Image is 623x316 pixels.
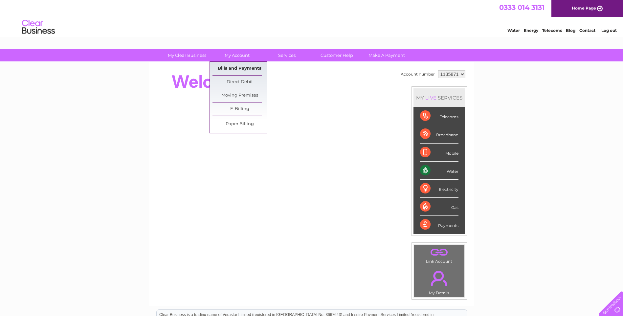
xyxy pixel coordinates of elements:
[160,49,214,61] a: My Clear Business
[416,267,463,290] a: .
[413,88,465,107] div: MY SERVICES
[524,28,538,33] a: Energy
[420,198,458,216] div: Gas
[420,180,458,198] div: Electricity
[22,17,55,37] img: logo.png
[310,49,364,61] a: Customer Help
[420,216,458,234] div: Payments
[566,28,575,33] a: Blog
[601,28,617,33] a: Log out
[360,49,414,61] a: Make A Payment
[420,144,458,162] div: Mobile
[420,162,458,180] div: Water
[414,265,465,297] td: My Details
[212,102,267,116] a: E-Billing
[420,125,458,143] div: Broadband
[157,4,467,32] div: Clear Business is a trading name of Verastar Limited (registered in [GEOGRAPHIC_DATA] No. 3667643...
[212,118,267,131] a: Paper Billing
[542,28,562,33] a: Telecoms
[210,49,264,61] a: My Account
[499,3,545,11] a: 0333 014 3131
[260,49,314,61] a: Services
[579,28,595,33] a: Contact
[212,62,267,75] a: Bills and Payments
[212,89,267,102] a: Moving Premises
[399,69,436,80] td: Account number
[414,245,465,265] td: Link Account
[416,247,463,258] a: .
[507,28,520,33] a: Water
[424,95,438,101] div: LIVE
[420,107,458,125] div: Telecoms
[212,76,267,89] a: Direct Debit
